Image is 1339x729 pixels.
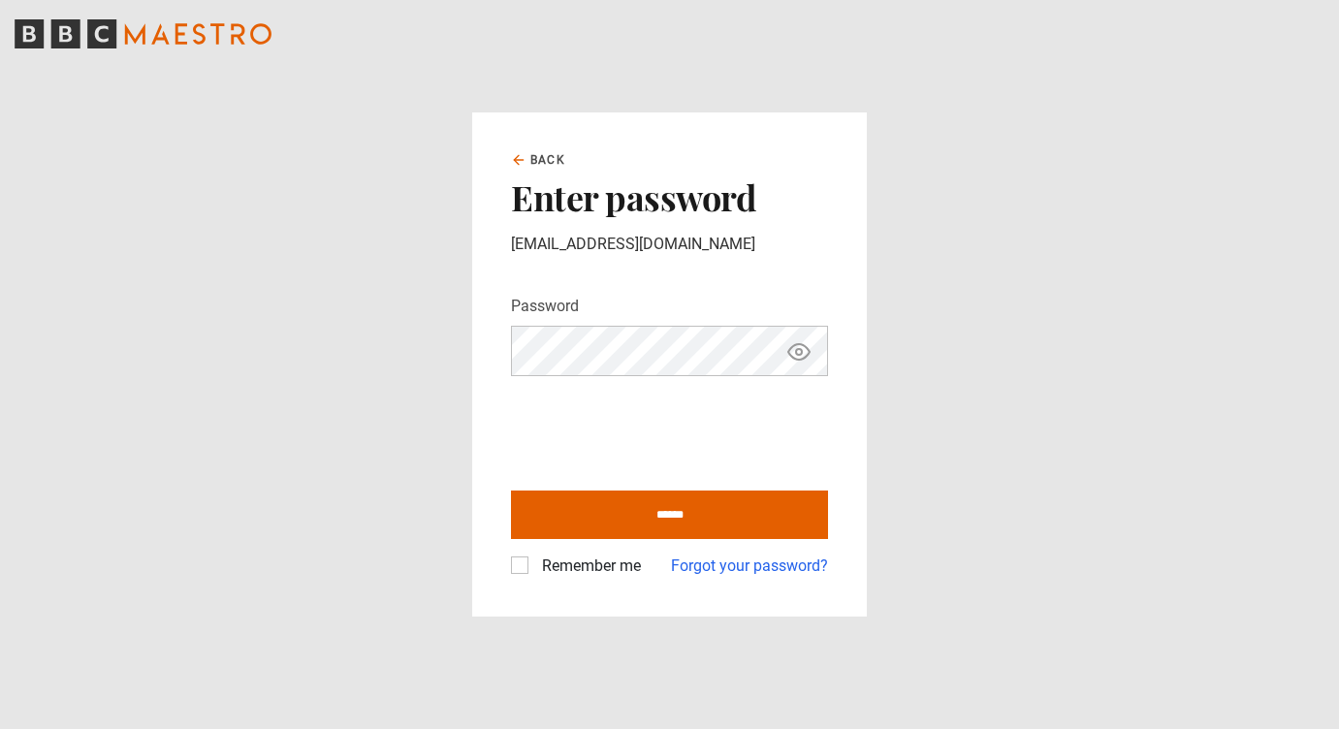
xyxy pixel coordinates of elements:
iframe: reCAPTCHA [511,392,806,467]
h2: Enter password [511,176,828,217]
svg: BBC Maestro [15,19,271,48]
button: Show password [782,334,815,368]
a: Forgot your password? [671,555,828,578]
label: Password [511,295,579,318]
p: [EMAIL_ADDRESS][DOMAIN_NAME] [511,233,828,256]
a: Back [511,151,565,169]
label: Remember me [534,555,641,578]
span: Back [530,151,565,169]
